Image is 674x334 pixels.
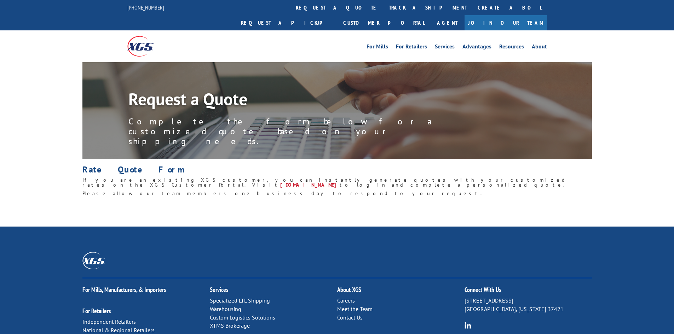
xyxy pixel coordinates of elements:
a: Request a pickup [236,15,338,30]
img: group-6 [465,322,471,329]
a: Agent [430,15,465,30]
a: National & Regional Retailers [82,327,155,334]
a: Services [210,286,228,294]
a: XTMS Brokerage [210,322,250,329]
a: Careers [337,297,355,304]
a: Customer Portal [338,15,430,30]
h1: Rate Quote Form [82,165,592,177]
a: Warehousing [210,305,241,312]
a: For Mills, Manufacturers, & Importers [82,286,166,294]
a: For Mills [367,44,388,52]
p: [STREET_ADDRESS] [GEOGRAPHIC_DATA], [US_STATE] 37421 [465,297,592,314]
img: XGS_Logos_ALL_2024_All_White [82,252,105,269]
a: Services [435,44,455,52]
a: About XGS [337,286,361,294]
p: Complete the form below for a customized quote based on your shipping needs. [128,117,447,146]
a: Advantages [462,44,491,52]
span: If you are an existing XGS customer, you can instantly generate quotes with your customized rates... [82,177,567,188]
a: About [532,44,547,52]
a: Contact Us [337,314,363,321]
a: [PHONE_NUMBER] [127,4,164,11]
a: Independent Retailers [82,318,136,325]
a: Resources [499,44,524,52]
h6: Please allow our team members one business day to respond to your request. [82,191,592,199]
a: Join Our Team [465,15,547,30]
a: [DOMAIN_NAME] [280,182,340,188]
a: Meet the Team [337,305,373,312]
a: Custom Logistics Solutions [210,314,275,321]
a: For Retailers [82,307,111,315]
span: to log in and complete a personalized quote. [340,182,566,188]
h1: Request a Quote [128,90,447,111]
a: For Retailers [396,44,427,52]
a: Specialized LTL Shipping [210,297,270,304]
h2: Connect With Us [465,287,592,297]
